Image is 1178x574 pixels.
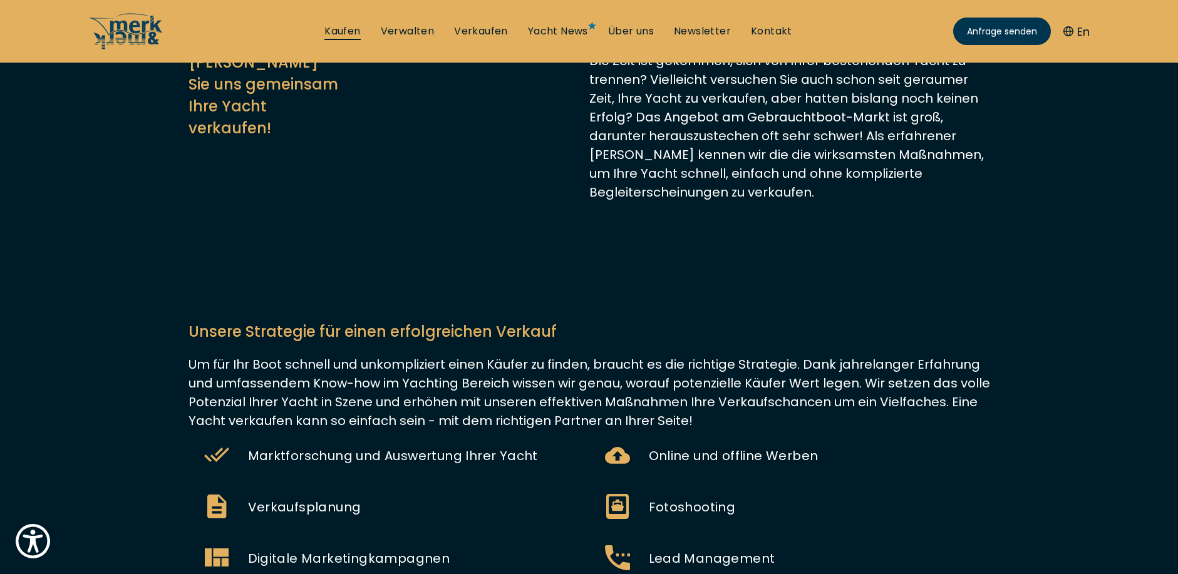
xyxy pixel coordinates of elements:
[953,18,1051,45] a: Anfrage senden
[1063,23,1090,40] button: En
[248,447,538,464] span: Marktforschung und Auswertung Ihrer Yacht
[589,51,990,202] p: Die Zeit ist gekommen, sich von Ihrer bestehenden Yacht zu trennen? Vielleicht versuchen Sie auch...
[608,24,654,38] a: Über uns
[649,550,775,567] span: Lead Management
[324,24,360,38] a: Kaufen
[751,24,792,38] a: Kontakt
[189,320,990,342] p: Unsere Strategie für einen erfolgreichen Verkauf
[381,24,435,38] a: Verwalten
[248,498,361,516] span: Verkaufsplanung
[189,51,339,202] h3: [PERSON_NAME] Sie uns gemeinsam Ihre Yacht verkaufen!
[248,550,450,567] span: Digitale Marketingkampagnen
[528,24,588,38] a: Yacht News
[649,447,819,464] span: Online und offline Werben
[189,355,990,430] p: Um für Ihr Boot schnell und unkompliziert einen Käufer zu finden, braucht es die richtige Strateg...
[454,24,508,38] a: Verkaufen
[674,24,731,38] a: Newsletter
[967,25,1037,38] span: Anfrage senden
[649,498,736,516] span: Fotoshooting
[13,521,53,561] button: Show Accessibility Preferences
